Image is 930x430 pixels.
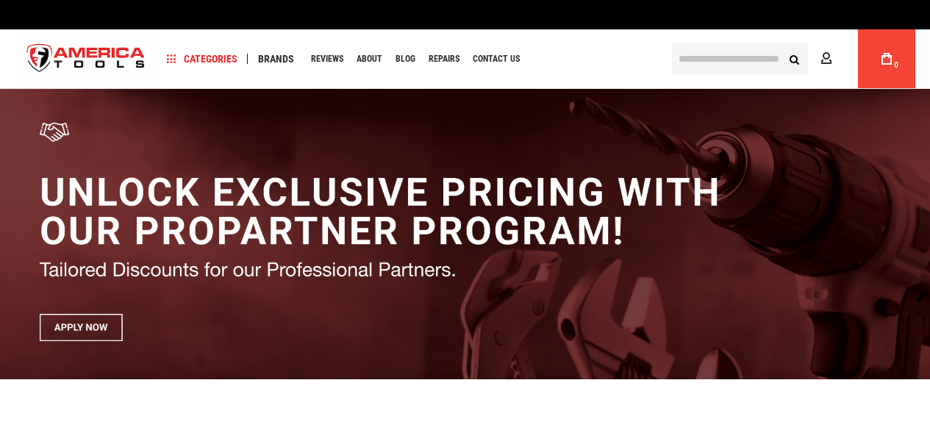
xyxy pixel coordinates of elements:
span: Categories [167,54,237,64]
span: Blog [396,54,415,63]
span: About [357,54,382,63]
a: Categories [160,49,244,69]
a: About [350,49,389,69]
a: Blog [389,49,422,69]
span: 0 [894,61,898,69]
span: Brands [258,54,294,64]
img: America Tools [15,32,157,87]
a: Repairs [422,49,466,69]
a: store logo [15,32,157,87]
span: Repairs [429,54,459,63]
a: 0 [873,29,901,88]
span: Contact Us [473,54,520,63]
a: Brands [251,49,301,69]
a: Contact Us [466,49,526,69]
a: Reviews [304,49,350,69]
button: Search [780,45,808,73]
span: Reviews [311,54,343,63]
